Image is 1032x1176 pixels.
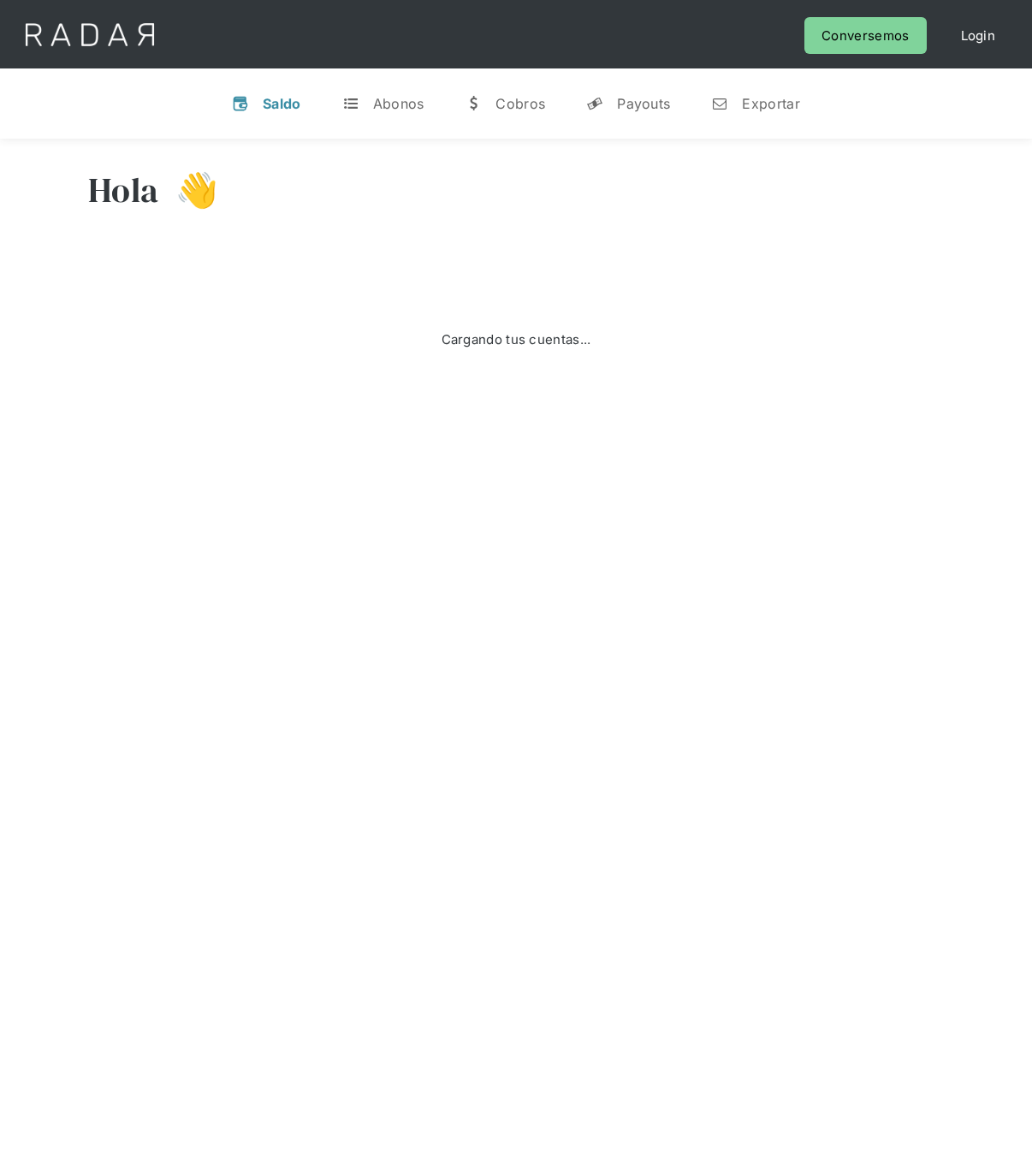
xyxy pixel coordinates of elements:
[617,95,670,112] div: Payouts
[804,17,926,54] a: Conversemos
[263,95,301,112] div: Saldo
[711,95,728,112] div: n
[944,17,1013,54] a: Login
[88,169,158,211] h3: Hola
[442,328,591,351] div: Cargando tus cuentas...
[742,95,799,112] div: Exportar
[342,95,359,112] div: t
[232,95,249,112] div: v
[586,95,603,112] div: y
[465,95,482,112] div: w
[495,95,545,112] div: Cobros
[373,95,424,112] div: Abonos
[158,169,218,211] h3: 👋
